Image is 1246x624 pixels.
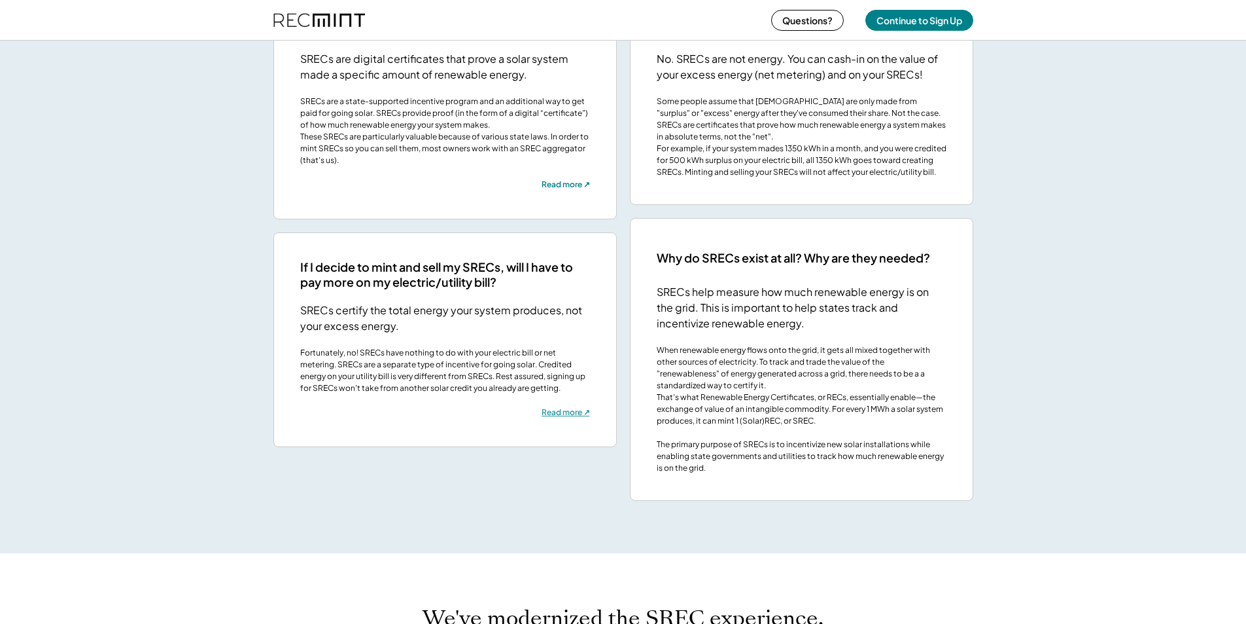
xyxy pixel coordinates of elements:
button: Continue to Sign Up [865,10,973,31]
h2: Why do SRECs exist at all? Why are they needed? [657,250,946,265]
a: Read more ↗ [542,407,590,420]
img: recmint-logotype%403x%20%281%29.jpeg [273,3,365,37]
div: Some people assume that [DEMOGRAPHIC_DATA] are only made from "surplus" or "excess" energy after ... [657,96,946,178]
button: Questions? [771,10,844,31]
a: Read more ↗ [542,179,590,193]
div: No. SRECs are not energy. You can cash-in on the value of your excess energy (net metering) and o... [657,51,946,83]
div: Fortunately, no! SRECs have nothing to do with your electric bill or net metering. SRECs are a se... [300,347,590,394]
div: SRECs are digital certificates that prove a solar system made a specific amount of renewable energy. [300,51,590,83]
h2: If I decide to mint and sell my SRECs, will I have to pay more on my electric/utility bill? [300,259,590,290]
div: SRECs help measure how much renewable energy is on the grid. This is important to help states tra... [657,284,946,331]
div: SRECs certify the total energy your system produces, not your excess energy. [300,303,590,334]
div: SRECs are a state-supported incentive program and an additional way to get paid for going solar. ... [300,96,590,166]
div: When renewable energy flows onto the grid, it gets all mixed together with other sources of elect... [657,344,946,474]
